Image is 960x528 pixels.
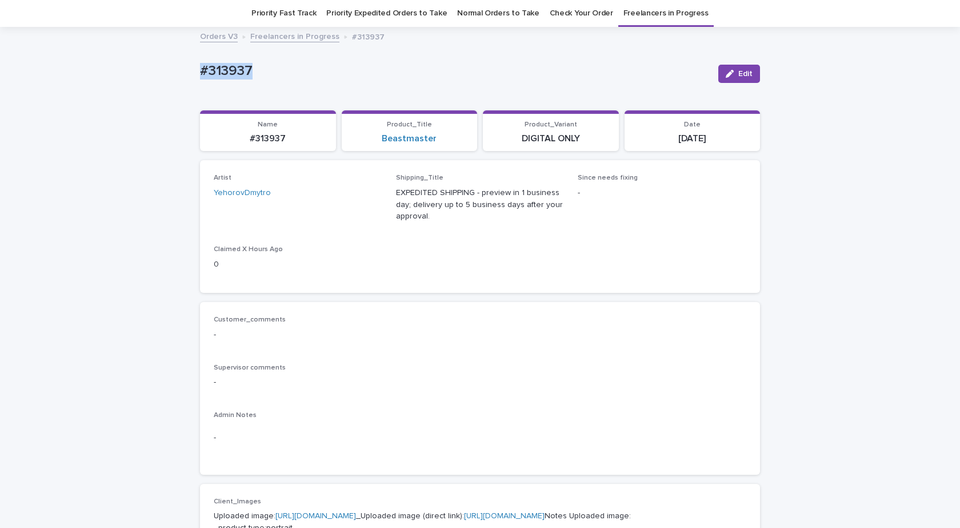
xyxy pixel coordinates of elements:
span: Edit [738,70,753,78]
p: #313937 [200,63,709,80]
p: - [214,432,746,444]
span: Name [258,121,278,128]
span: Product_Variant [525,121,577,128]
p: DIGITAL ONLY [490,133,612,144]
span: Artist [214,174,231,181]
a: YehorovDmytro [214,187,271,199]
span: Claimed X Hours Ago [214,246,283,253]
a: Orders V3 [200,29,238,42]
span: Customer_comments [214,316,286,323]
span: Product_Title [387,121,432,128]
a: Beastmaster [382,133,437,144]
span: Shipping_Title [396,174,443,181]
button: Edit [718,65,760,83]
p: EXPEDITED SHIPPING - preview in 1 business day; delivery up to 5 business days after your approval. [396,187,565,223]
span: Date [684,121,701,128]
span: Client_Images [214,498,261,505]
p: #313937 [352,30,385,42]
p: 0 [214,259,382,271]
p: #313937 [207,133,329,144]
span: Supervisor comments [214,364,286,371]
p: [DATE] [631,133,754,144]
p: - [214,329,746,341]
a: [URL][DOMAIN_NAME] [464,512,545,520]
a: Freelancers in Progress [250,29,339,42]
a: [URL][DOMAIN_NAME] [275,512,356,520]
span: Admin Notes [214,412,257,419]
p: - [214,376,746,388]
p: - [578,187,746,199]
span: Since needs fixing [578,174,638,181]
